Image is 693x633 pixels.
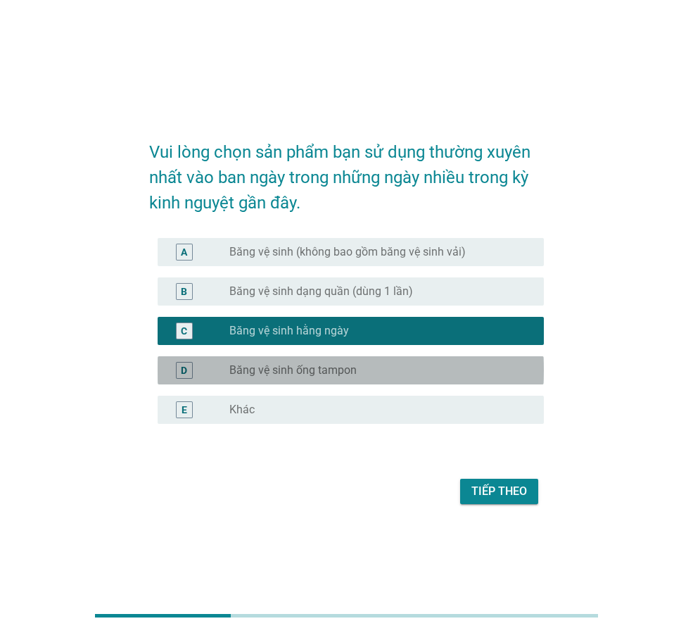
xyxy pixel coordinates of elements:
div: Tiếp theo [471,483,527,500]
div: B [181,284,187,299]
div: D [181,363,187,377]
button: Tiếp theo [460,479,538,504]
div: E [182,402,187,417]
label: Khác [229,403,255,417]
label: Băng vệ sinh ống tampon [229,363,357,377]
label: Băng vệ sinh (không bao gồm băng vệ sinh vải) [229,245,466,259]
label: Băng vệ sinh hằng ngày [229,324,349,338]
div: A [181,244,187,259]
label: Băng vệ sinh dạng quần (dùng 1 lần) [229,284,413,299]
h2: Vui lòng chọn sản phẩm bạn sử dụng thường xuyên nhất vào ban ngày trong những ngày nhiều trong kỳ... [149,125,544,215]
div: C [181,323,187,338]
